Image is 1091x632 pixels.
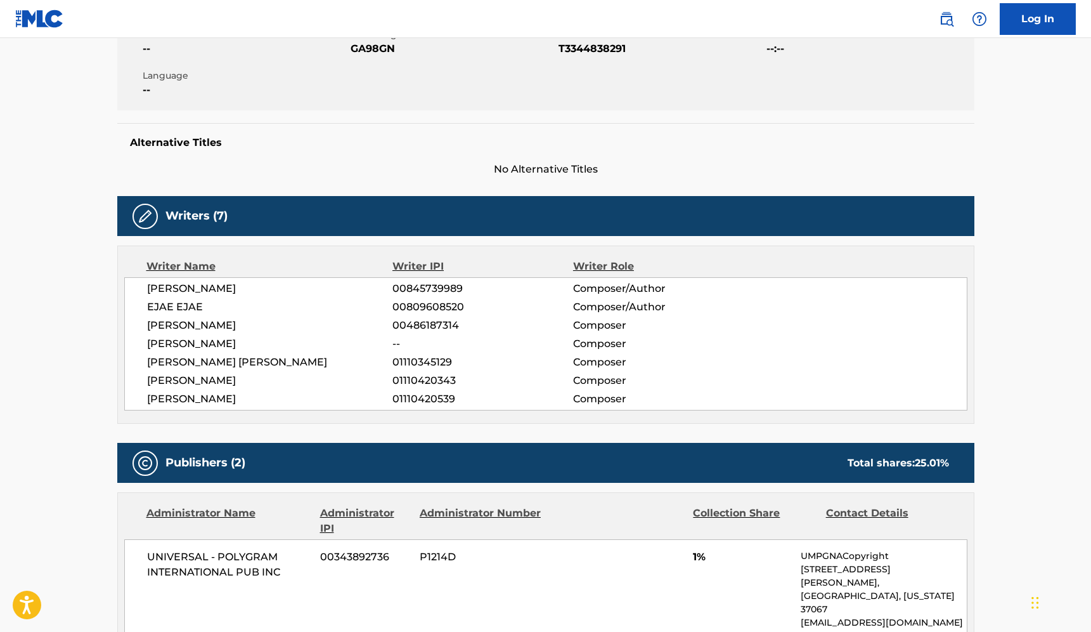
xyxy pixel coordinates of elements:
img: help [972,11,987,27]
div: Writer Role [573,259,737,274]
div: Drag [1031,584,1039,622]
span: Composer [573,318,737,333]
div: Writer IPI [392,259,573,274]
a: Public Search [934,6,959,32]
p: UMPGNACopyright [801,550,966,563]
div: Writer Name [146,259,393,274]
div: Collection Share [693,506,816,536]
h5: Writers (7) [165,209,228,223]
div: Help [967,6,992,32]
span: Composer [573,336,737,352]
span: Composer/Author [573,300,737,315]
span: EJAE EJAE [147,300,393,315]
p: [STREET_ADDRESS][PERSON_NAME], [801,563,966,589]
img: MLC Logo [15,10,64,28]
p: [GEOGRAPHIC_DATA], [US_STATE] 37067 [801,589,966,616]
h5: Alternative Titles [130,136,962,149]
span: Composer [573,373,737,388]
span: [PERSON_NAME] [147,373,393,388]
span: 00343892736 [320,550,410,565]
img: Writers [138,209,153,224]
span: 01110420343 [392,373,572,388]
a: Log In [1000,3,1076,35]
div: Administrator IPI [320,506,410,536]
span: 00845739989 [392,281,572,296]
span: Composer [573,392,737,407]
span: P1214D [420,550,543,565]
span: 00809608520 [392,300,572,315]
span: 25.01 % [915,457,949,469]
img: Publishers [138,456,153,471]
span: -- [143,82,347,98]
span: [PERSON_NAME] [147,336,393,352]
span: GA98GN [351,41,555,56]
img: search [939,11,954,27]
span: 01110345129 [392,355,572,370]
span: [PERSON_NAME] [147,281,393,296]
span: 1% [693,550,791,565]
h5: Publishers (2) [165,456,245,470]
span: Composer/Author [573,281,737,296]
div: Contact Details [826,506,949,536]
span: Language [143,69,347,82]
div: Administrator Name [146,506,311,536]
span: -- [143,41,347,56]
span: 01110420539 [392,392,572,407]
div: Administrator Number [420,506,543,536]
div: Total shares: [848,456,949,471]
span: Composer [573,355,737,370]
iframe: Chat Widget [1028,571,1091,632]
span: [PERSON_NAME] [147,318,393,333]
span: T3344838291 [558,41,763,56]
p: [EMAIL_ADDRESS][DOMAIN_NAME] [801,616,966,629]
span: No Alternative Titles [117,162,974,177]
span: [PERSON_NAME] [PERSON_NAME] [147,355,393,370]
span: [PERSON_NAME] [147,392,393,407]
span: UNIVERSAL - POLYGRAM INTERNATIONAL PUB INC [147,550,311,580]
span: --:-- [766,41,971,56]
span: -- [392,336,572,352]
span: 00486187314 [392,318,572,333]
